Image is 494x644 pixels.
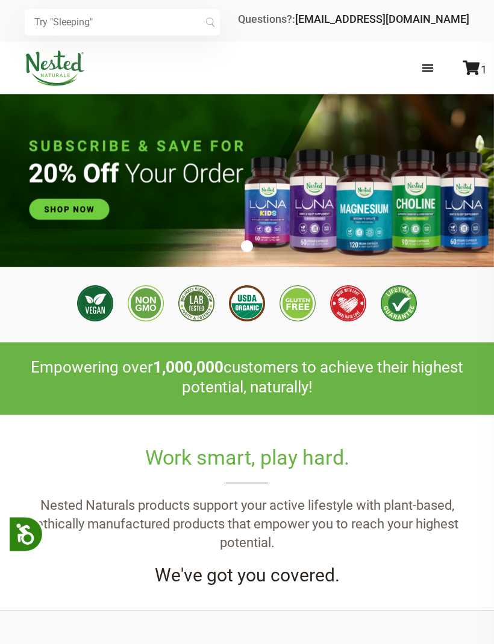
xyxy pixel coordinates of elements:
[25,9,220,36] input: Try "Sleeping"
[25,565,469,586] h4: We've got you covered.
[241,240,253,252] button: 1 of 1
[128,285,164,321] img: Non GMO
[25,445,469,483] h2: Work smart, play hard.
[481,63,487,76] span: 1
[153,358,224,376] span: 1,000,000
[178,285,214,321] img: 3rd Party Lab Tested
[77,285,113,321] img: Vegan
[330,285,366,321] img: Made with Love
[280,285,316,321] img: Gluten Free
[25,51,85,86] img: Nested Naturals
[25,358,469,397] h2: Empowering over customers to achieve their highest potential, naturally!
[25,497,469,552] p: Nested Naturals products support your active lifestyle with plant-based, ethically manufactured p...
[381,285,417,321] img: Lifetime Guarantee
[295,13,469,25] a: [EMAIL_ADDRESS][DOMAIN_NAME]
[238,14,469,25] div: Questions?:
[463,63,487,76] a: 1
[229,285,265,321] img: USDA Organic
